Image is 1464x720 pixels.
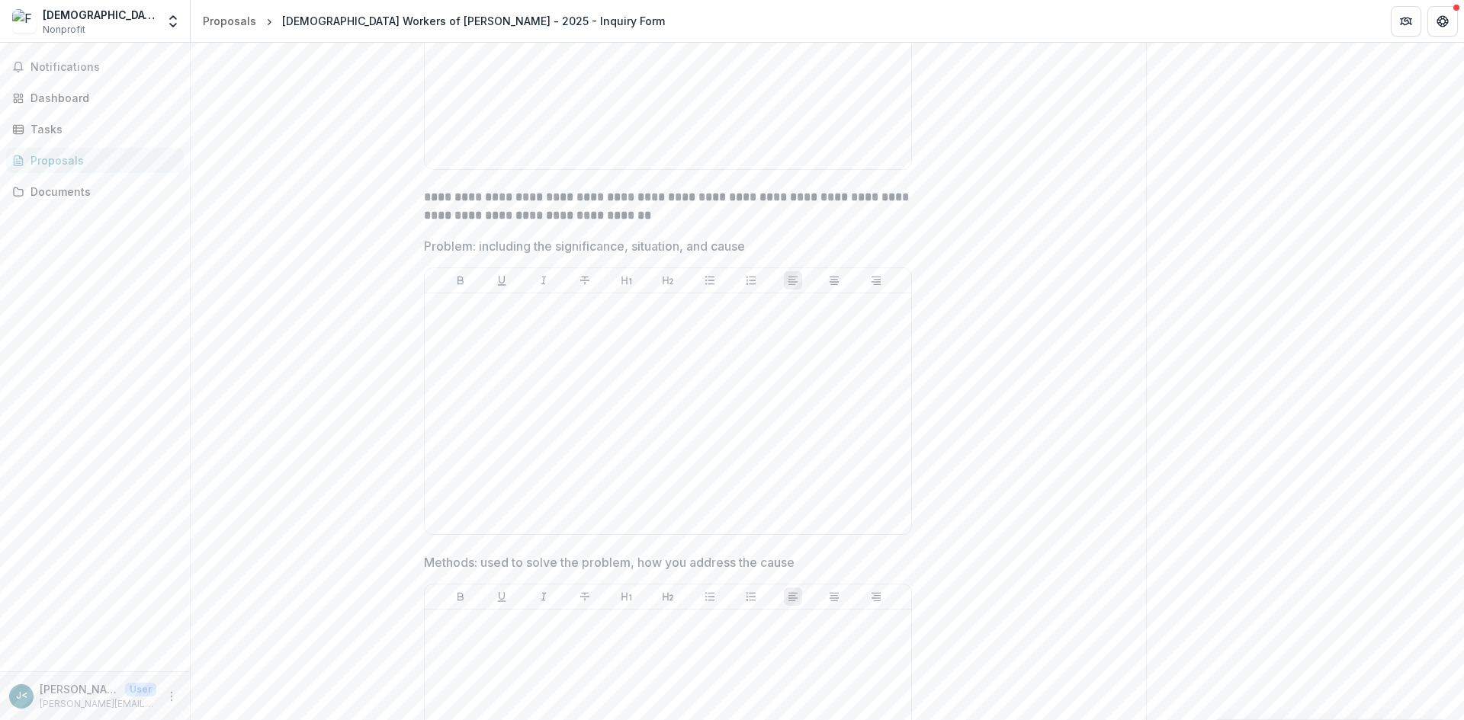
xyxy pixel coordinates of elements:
[30,61,178,74] span: Notifications
[125,683,156,696] p: User
[424,237,745,255] p: Problem: including the significance, situation, and cause
[742,587,760,606] button: Ordered List
[618,587,636,606] button: Heading 1
[535,271,553,290] button: Italicize
[6,55,184,79] button: Notifications
[6,148,184,173] a: Proposals
[493,587,511,606] button: Underline
[825,271,843,290] button: Align Center
[203,13,256,29] div: Proposals
[535,587,553,606] button: Italicize
[451,587,470,606] button: Bold
[43,23,85,37] span: Nonprofit
[451,271,470,290] button: Bold
[30,90,172,106] div: Dashboard
[576,271,594,290] button: Strike
[867,271,885,290] button: Align Right
[1427,6,1458,37] button: Get Help
[701,587,719,606] button: Bullet List
[6,117,184,142] a: Tasks
[282,13,665,29] div: [DEMOGRAPHIC_DATA] Workers of [PERSON_NAME] - 2025 - Inquiry Form
[742,271,760,290] button: Ordered List
[867,587,885,606] button: Align Right
[1391,6,1421,37] button: Partners
[618,271,636,290] button: Heading 1
[424,553,795,571] p: Methods: used to solve the problem, how you address the cause
[12,9,37,34] img: Franciscan Workers of Junipero Serra
[493,271,511,290] button: Underline
[701,271,719,290] button: Bullet List
[162,6,184,37] button: Open entity switcher
[197,10,671,32] nav: breadcrumb
[6,179,184,204] a: Documents
[784,587,802,606] button: Align Left
[40,697,156,711] p: [PERSON_NAME][EMAIL_ADDRESS][PERSON_NAME][DOMAIN_NAME]
[43,7,156,23] div: [DEMOGRAPHIC_DATA] Workers of [PERSON_NAME]
[659,271,677,290] button: Heading 2
[162,687,181,706] button: More
[30,121,172,137] div: Tasks
[30,152,172,168] div: Proposals
[825,587,843,606] button: Align Center
[30,184,172,200] div: Documents
[6,85,184,110] a: Dashboard
[784,271,802,290] button: Align Left
[576,587,594,606] button: Strike
[40,681,119,697] p: [PERSON_NAME] <[PERSON_NAME][EMAIL_ADDRESS][PERSON_NAME][DOMAIN_NAME]>
[197,10,262,32] a: Proposals
[16,691,27,701] div: Jill Allen <jill.allen@dorothysplace.org>
[659,587,677,606] button: Heading 2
